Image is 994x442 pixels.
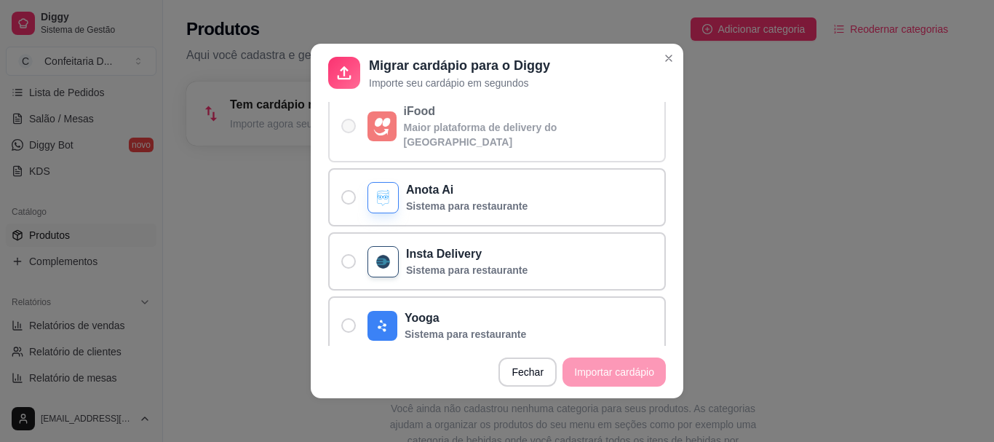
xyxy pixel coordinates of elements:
p: Importe seu cardápio em segundos [369,76,550,90]
p: Anota Ai [406,181,528,199]
img: insta delivery [374,253,392,271]
img: yooga [373,317,391,335]
p: Sistema para restaurante [405,327,526,342]
p: Migrar cardápio para o Diggy [369,55,550,76]
button: Fechar [498,358,557,387]
p: Yooga [405,309,526,327]
p: iFood [404,103,653,120]
div: De onde quer importar? [328,66,666,355]
button: Close [657,47,680,70]
p: Sistema para restaurante [406,263,528,277]
img: ifood_logo [373,117,391,135]
p: Sistema para restaurante [406,199,528,213]
img: anota ai [374,189,392,207]
p: Insta Delivery [406,245,528,263]
p: Maior plataforma de delivery do [GEOGRAPHIC_DATA] [404,120,653,149]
